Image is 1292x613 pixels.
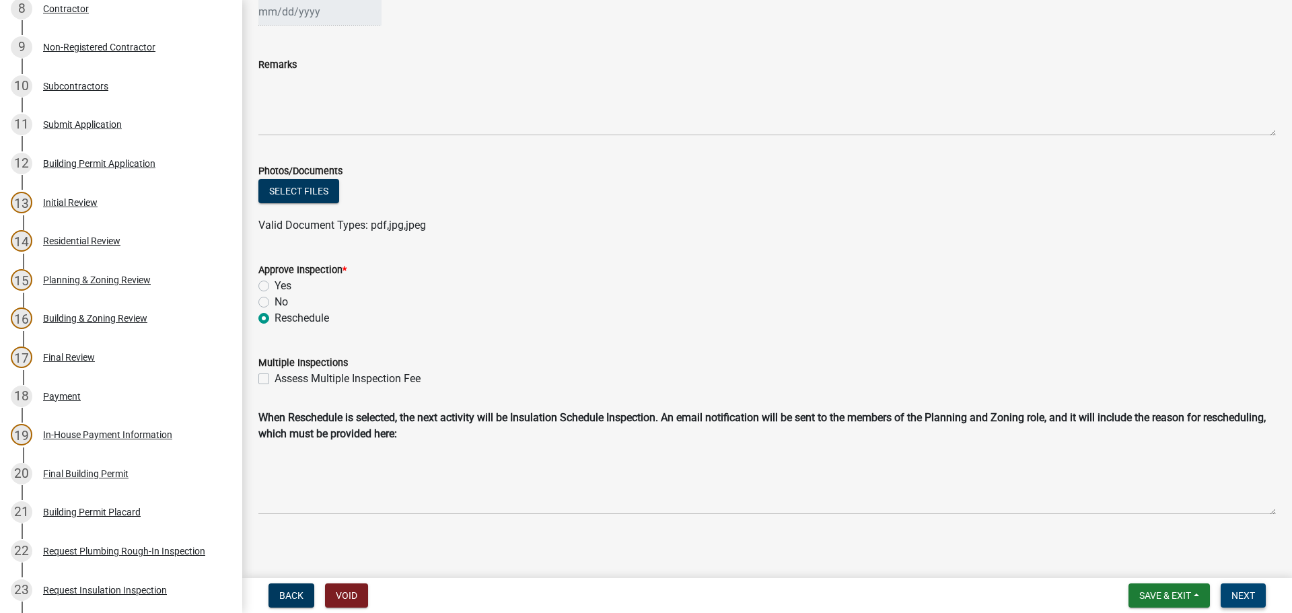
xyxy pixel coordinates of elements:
div: Initial Review [43,198,98,207]
label: Multiple Inspections [258,359,348,368]
div: Request Plumbing Rough-In Inspection [43,546,205,556]
div: Building Permit Application [43,159,155,168]
div: 19 [11,424,32,445]
span: Next [1231,590,1255,601]
div: 12 [11,153,32,174]
div: 13 [11,192,32,213]
label: Photos/Documents [258,167,343,176]
div: 9 [11,36,32,58]
span: Back [279,590,303,601]
label: No [275,294,288,310]
button: Void [325,583,368,608]
div: 14 [11,230,32,252]
div: 16 [11,308,32,329]
button: Next [1221,583,1266,608]
button: Save & Exit [1128,583,1210,608]
strong: When Reschedule is selected, the next activity will be Insulation Schedule Inspection. An email n... [258,411,1266,440]
div: Final Review [43,353,95,362]
div: Planning & Zoning Review [43,275,151,285]
div: 17 [11,347,32,368]
div: Request Insulation Inspection [43,585,167,595]
div: 20 [11,463,32,484]
div: Non-Registered Contractor [43,42,155,52]
div: 21 [11,501,32,523]
textarea: Reschedule Reason [258,447,1276,515]
button: Select files [258,179,339,203]
div: Building & Zoning Review [43,314,147,323]
label: Yes [275,278,291,294]
label: Remarks [258,61,297,70]
label: Approve Inspection [258,266,347,275]
div: 15 [11,269,32,291]
div: 22 [11,540,32,562]
div: Building Permit Placard [43,507,141,517]
div: Final Building Permit [43,469,129,478]
button: Back [268,583,314,608]
div: Contractor [43,4,89,13]
span: Valid Document Types: pdf,jpg,jpeg [258,219,426,231]
div: Residential Review [43,236,120,246]
div: 11 [11,114,32,135]
div: In-House Payment Information [43,430,172,439]
div: 23 [11,579,32,601]
div: 10 [11,75,32,97]
label: Reschedule [275,310,329,326]
label: Assess Multiple Inspection Fee [275,371,421,387]
div: 18 [11,386,32,407]
div: Subcontractors [43,81,108,91]
span: Save & Exit [1139,590,1191,601]
div: Payment [43,392,81,401]
div: Submit Application [43,120,122,129]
